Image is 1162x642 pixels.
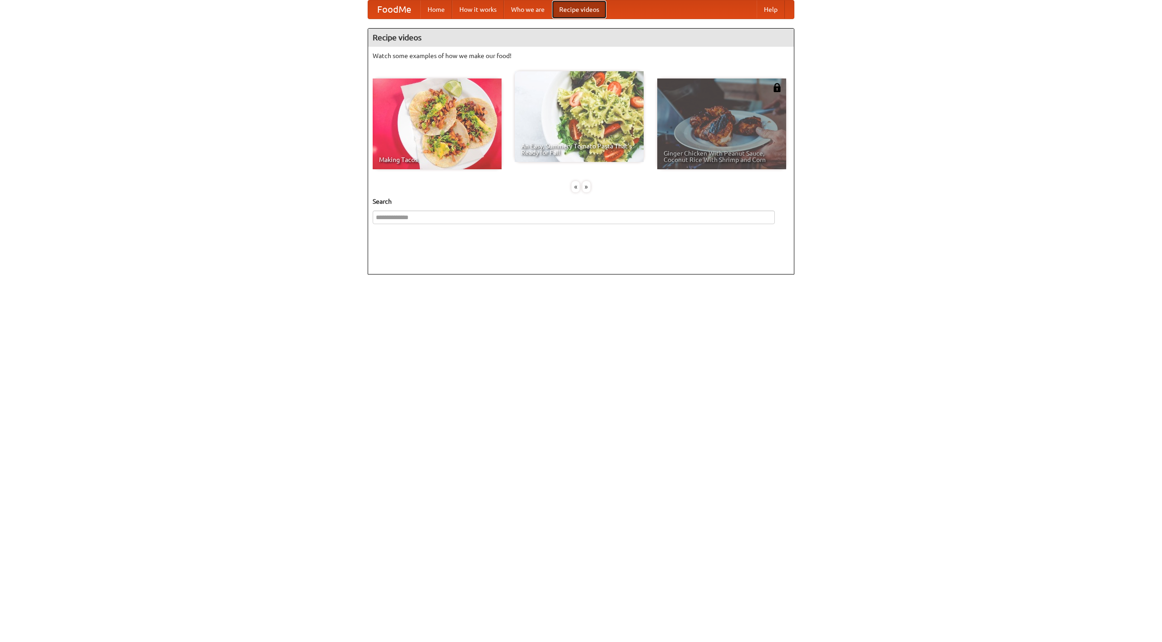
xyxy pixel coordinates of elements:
a: How it works [452,0,504,19]
a: Home [420,0,452,19]
div: « [571,181,580,192]
a: Help [757,0,785,19]
a: Making Tacos [373,78,502,169]
a: FoodMe [368,0,420,19]
img: 483408.png [773,83,782,92]
p: Watch some examples of how we make our food! [373,51,789,60]
div: » [582,181,591,192]
a: Who we are [504,0,552,19]
span: Making Tacos [379,157,495,163]
h5: Search [373,197,789,206]
a: Recipe videos [552,0,606,19]
a: An Easy, Summery Tomato Pasta That's Ready for Fall [515,71,644,162]
span: An Easy, Summery Tomato Pasta That's Ready for Fall [521,143,637,156]
h4: Recipe videos [368,29,794,47]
